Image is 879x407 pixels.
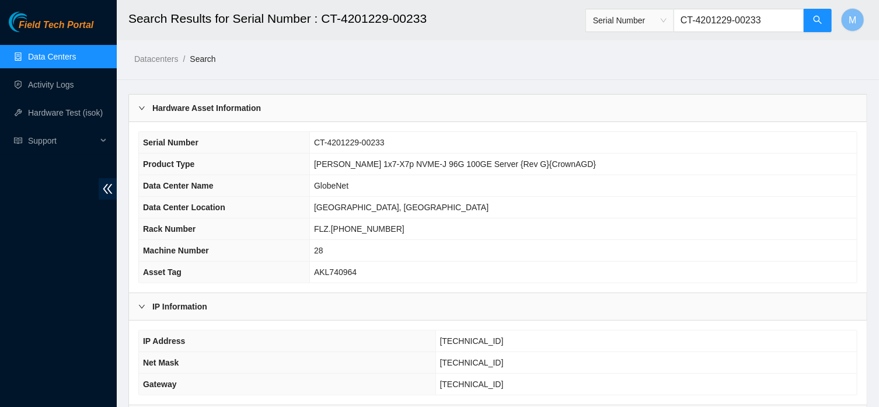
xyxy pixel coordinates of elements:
span: Net Mask [143,358,179,367]
a: Search [190,54,215,64]
span: read [14,137,22,145]
span: 28 [314,246,323,255]
a: Datacenters [134,54,178,64]
a: Data Centers [28,52,76,61]
span: / [183,54,185,64]
b: IP Information [152,300,207,313]
span: [PERSON_NAME] 1x7-X7p NVME-J 96G 100GE Server {Rev G}{CrownAGD} [314,159,596,169]
span: Support [28,129,97,152]
span: Serial Number [143,138,198,147]
span: [TECHNICAL_ID] [440,380,504,389]
button: search [804,9,832,32]
span: Product Type [143,159,194,169]
span: [TECHNICAL_ID] [440,336,504,346]
span: Serial Number [593,12,667,29]
a: Hardware Test (isok) [28,108,103,117]
span: FLZ.[PHONE_NUMBER] [314,224,404,234]
span: [GEOGRAPHIC_DATA], [GEOGRAPHIC_DATA] [314,203,489,212]
b: Hardware Asset Information [152,102,261,114]
span: [TECHNICAL_ID] [440,358,504,367]
span: Data Center Name [143,181,214,190]
span: IP Address [143,336,185,346]
span: Rack Number [143,224,196,234]
img: Akamai Technologies [9,12,59,32]
span: Asset Tag [143,267,182,277]
input: Enter text here... [674,9,804,32]
span: right [138,303,145,310]
a: Activity Logs [28,80,74,89]
span: M [849,13,856,27]
a: Akamai TechnologiesField Tech Portal [9,21,93,36]
div: IP Information [129,293,867,320]
span: double-left [99,178,117,200]
button: M [841,8,864,32]
span: GlobeNet [314,181,348,190]
span: Data Center Location [143,203,225,212]
span: right [138,105,145,112]
span: Gateway [143,380,177,389]
span: search [813,15,822,26]
div: Hardware Asset Information [129,95,867,121]
span: Machine Number [143,246,209,255]
span: CT-4201229-00233 [314,138,385,147]
span: AKL740964 [314,267,357,277]
span: Field Tech Portal [19,20,93,31]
